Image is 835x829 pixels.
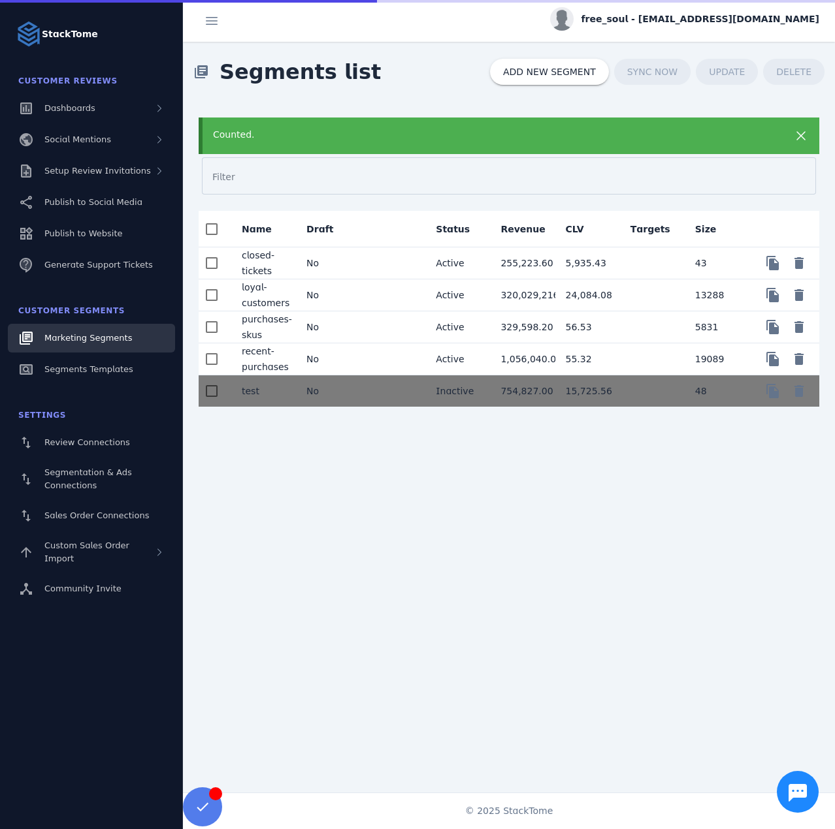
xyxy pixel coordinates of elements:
span: Custom Sales Order Import [44,540,129,563]
button: Copy [760,346,786,372]
mat-cell: purchases-skus [231,311,296,343]
mat-cell: No [296,279,361,311]
a: Review Connections [8,428,175,457]
div: Size [695,223,729,236]
div: Name [242,223,272,236]
button: Delete [786,346,812,372]
mat-label: Filter [212,172,235,182]
span: Setup Review Invitations [44,166,151,176]
mat-cell: Inactive [425,375,490,407]
img: Logo image [16,21,42,47]
div: CLV [566,223,584,236]
button: Delete [786,314,812,340]
mat-cell: 24,084.08 [555,279,620,311]
div: Size [695,223,717,236]
button: Copy [760,378,786,404]
a: Publish to Website [8,219,175,248]
button: Copy [760,314,786,340]
span: Publish to Website [44,228,122,238]
mat-cell: 754,827.00 [490,375,555,407]
a: Segments Templates [8,355,175,384]
mat-cell: Active [425,311,490,343]
span: Community Invite [44,584,122,593]
mat-cell: 5831 [685,311,749,343]
mat-cell: No [296,311,361,343]
button: Copy [760,250,786,276]
a: Marketing Segments [8,324,175,352]
span: © 2025 StackTome [465,804,553,818]
mat-icon: library_books [193,64,209,80]
span: Marketing Segments [44,333,132,343]
mat-cell: 320,029,216.00 [490,279,555,311]
img: profile.jpg [550,7,574,31]
a: Sales Order Connections [8,501,175,530]
span: Segmentation & Ads Connections [44,467,132,490]
button: Delete [786,250,812,276]
mat-cell: No [296,375,361,407]
button: free_soul - [EMAIL_ADDRESS][DOMAIN_NAME] [550,7,819,31]
span: Segments list [209,46,391,98]
mat-cell: 13288 [685,279,749,311]
div: Status [436,223,482,236]
span: Customer Segments [18,306,125,315]
a: Segmentation & Ads Connections [8,460,175,499]
span: ADD NEW SEGMENT [503,67,596,76]
button: Copy [760,282,786,308]
div: Revenue [500,223,545,236]
a: Community Invite [8,574,175,603]
div: Revenue [500,223,557,236]
mat-cell: 19089 [685,343,749,375]
mat-cell: 1,056,040.00 [490,343,555,375]
div: Draft [306,223,333,236]
mat-cell: closed-tickets [231,247,296,279]
span: Sales Order Connections [44,510,149,520]
a: Publish to Social Media [8,188,175,217]
a: Generate Support Tickets [8,251,175,279]
mat-cell: recent-purchases [231,343,296,375]
mat-cell: No [296,247,361,279]
mat-cell: 43 [685,247,749,279]
mat-cell: test [231,375,296,407]
div: Status [436,223,470,236]
span: Social Mentions [44,134,111,144]
mat-cell: 15,725.56 [555,375,620,407]
span: Publish to Social Media [44,197,142,207]
span: Review Connections [44,437,130,447]
span: Customer Reviews [18,76,118,86]
div: Counted. [213,128,749,142]
mat-cell: 5,935.43 [555,247,620,279]
div: Name [242,223,284,236]
mat-cell: Active [425,343,490,375]
mat-cell: loyal-customers [231,279,296,311]
mat-cell: No [296,343,361,375]
mat-cell: 255,223.60 [490,247,555,279]
mat-cell: 56.53 [555,311,620,343]
span: free_soul - [EMAIL_ADDRESS][DOMAIN_NAME] [581,12,819,26]
mat-cell: 48 [685,375,749,407]
span: Segments Templates [44,364,133,374]
div: CLV [566,223,596,236]
button: Delete [786,378,812,404]
span: Generate Support Tickets [44,260,153,270]
span: Dashboards [44,103,95,113]
button: Delete [786,282,812,308]
mat-cell: 329,598.20 [490,311,555,343]
mat-cell: Active [425,279,490,311]
div: Draft [306,223,345,236]
button: ADD NEW SEGMENT [490,59,609,85]
mat-cell: 55.32 [555,343,620,375]
strong: StackTome [42,27,98,41]
mat-header-cell: Targets [620,211,685,247]
mat-cell: Active [425,247,490,279]
span: Settings [18,411,66,420]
